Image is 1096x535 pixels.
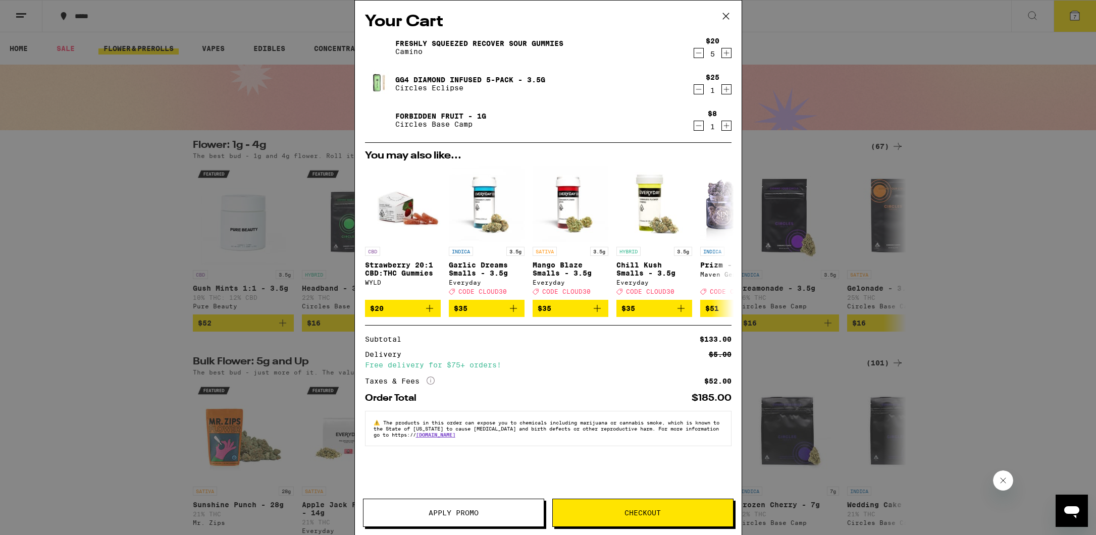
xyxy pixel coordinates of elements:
[370,304,384,312] span: $20
[365,361,732,368] div: Free delivery for $75+ orders!
[616,300,692,317] button: Add to bag
[692,394,732,403] div: $185.00
[365,377,435,386] div: Taxes & Fees
[365,394,424,403] div: Order Total
[708,123,717,131] div: 1
[533,300,608,317] button: Add to bag
[363,499,544,527] button: Apply Promo
[616,279,692,286] div: Everyday
[706,73,719,81] div: $25
[700,271,776,278] div: Maven Genetics
[616,261,692,277] p: Chill Kush Smalls - 3.5g
[365,336,408,343] div: Subtotal
[708,110,717,118] div: $8
[710,288,758,295] span: CODE CLOUD30
[706,86,719,94] div: 1
[721,121,732,131] button: Increment
[616,166,692,300] a: Open page for Chill Kush Smalls - 3.5g from Everyday
[624,509,661,516] span: Checkout
[449,247,473,256] p: INDICA
[700,247,724,256] p: INDICA
[616,247,641,256] p: HYBRID
[533,166,608,242] img: Everyday - Mango Blaze Smalls - 3.5g
[395,120,486,128] p: Circles Base Camp
[395,47,563,56] p: Camino
[365,11,732,33] h2: Your Cart
[705,304,719,312] span: $51
[626,288,674,295] span: CODE CLOUD30
[365,351,408,358] div: Delivery
[694,48,704,58] button: Decrement
[533,279,608,286] div: Everyday
[704,378,732,385] div: $52.00
[449,261,525,277] p: Garlic Dreams Smalls - 3.5g
[454,304,467,312] span: $35
[416,432,455,438] a: [DOMAIN_NAME]
[706,37,719,45] div: $20
[365,300,441,317] button: Add to bag
[706,50,719,58] div: 5
[590,247,608,256] p: 3.5g
[365,166,441,242] img: WYLD - Strawberry 20:1 CBD:THC Gummies
[458,288,507,295] span: CODE CLOUD30
[621,304,635,312] span: $35
[700,336,732,343] div: $133.00
[374,419,719,438] span: The products in this order can expose you to chemicals including marijuana or cannabis smoke, whi...
[533,261,608,277] p: Mango Blaze Smalls - 3.5g
[449,279,525,286] div: Everyday
[700,261,776,269] p: Prizm - 3.5g
[429,509,479,516] span: Apply Promo
[449,166,525,300] a: Open page for Garlic Dreams Smalls - 3.5g from Everyday
[674,247,692,256] p: 3.5g
[395,84,545,92] p: Circles Eclipse
[395,76,545,84] a: GG4 Diamond Infused 5-Pack - 3.5g
[395,39,563,47] a: Freshly Squeezed Recover Sour Gummies
[700,166,776,300] a: Open page for Prizm - 3.5g from Maven Genetics
[533,247,557,256] p: SATIVA
[395,112,486,120] a: Forbidden Fruit - 1g
[709,351,732,358] div: $5.00
[365,106,393,134] img: Forbidden Fruit - 1g
[694,84,704,94] button: Decrement
[700,300,776,317] button: Add to bag
[1056,495,1088,527] iframe: Button to launch messaging window
[365,70,393,98] img: GG4 Diamond Infused 5-Pack - 3.5g
[6,7,73,15] span: Hi. Need any help?
[365,33,393,62] img: Freshly Squeezed Recover Sour Gummies
[365,166,441,300] a: Open page for Strawberry 20:1 CBD:THC Gummies from WYLD
[694,121,704,131] button: Decrement
[542,288,591,295] span: CODE CLOUD30
[449,300,525,317] button: Add to bag
[365,279,441,286] div: WYLD
[374,419,383,425] span: ⚠️
[993,470,1013,491] iframe: Close message
[552,499,734,527] button: Checkout
[365,151,732,161] h2: You may also like...
[721,84,732,94] button: Increment
[365,261,441,277] p: Strawberry 20:1 CBD:THC Gummies
[506,247,525,256] p: 3.5g
[616,166,692,242] img: Everyday - Chill Kush Smalls - 3.5g
[533,166,608,300] a: Open page for Mango Blaze Smalls - 3.5g from Everyday
[538,304,551,312] span: $35
[449,166,525,242] img: Everyday - Garlic Dreams Smalls - 3.5g
[700,166,776,242] img: Maven Genetics - Prizm - 3.5g
[721,48,732,58] button: Increment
